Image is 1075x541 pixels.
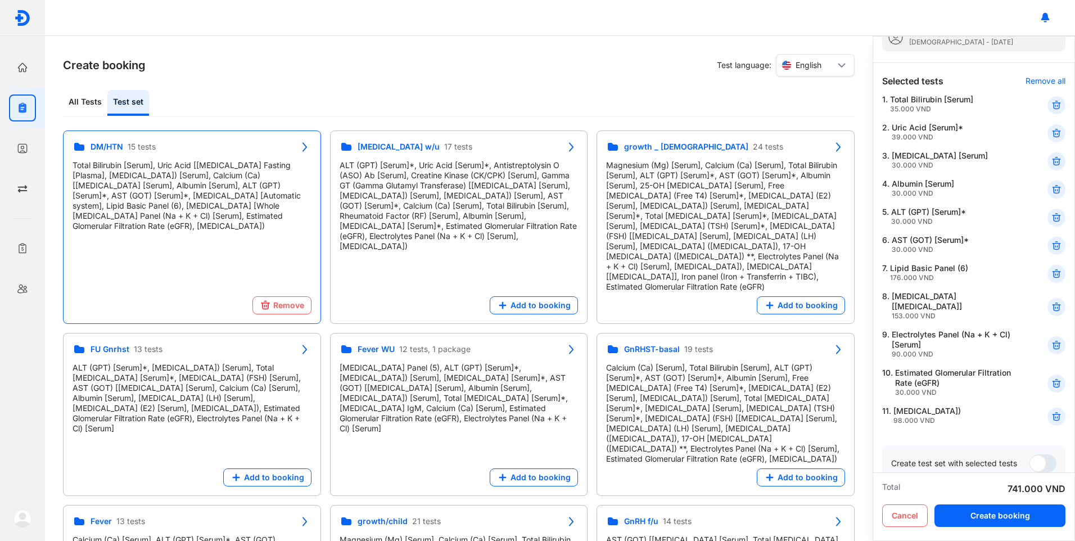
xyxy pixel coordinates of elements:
div: Create test set with selected tests [891,458,1017,468]
div: Estimated Glomerular Filtration Rate (eGFR) [895,368,1020,397]
span: 19 tests [684,344,713,354]
div: 30.000 VND [892,245,969,254]
button: Add to booking [223,468,311,486]
span: 13 tests [116,516,145,526]
span: Fever [91,516,112,526]
div: 35.000 VND [890,105,973,114]
span: growth/child [358,516,408,526]
span: Add to booking [244,472,304,483]
button: Add to booking [490,468,578,486]
span: English [796,60,821,70]
div: 90.000 VND [892,350,1020,359]
div: Remove all [1026,76,1065,86]
div: Test language: [717,54,855,76]
div: Total Bilirubin [Serum], Uric Acid [[MEDICAL_DATA] Fasting [Plasma], [MEDICAL_DATA]) [Serum], Cal... [73,160,311,231]
div: 30.000 VND [892,189,954,198]
span: Add to booking [511,472,571,483]
div: [MEDICAL_DATA] [[MEDICAL_DATA]] [892,291,1020,321]
div: AST (GOT) [Serum]* [892,235,969,254]
div: Test set [107,90,149,116]
div: Calcium (Ca) [Serum], Total Bilirubin [Serum], ALT (GPT) [Serum]*, AST (GOT) [Serum]*, Albumin [S... [606,363,845,464]
span: 21 tests [412,516,441,526]
span: Add to booking [511,300,571,310]
span: 13 tests [134,344,162,354]
button: Remove [252,296,311,314]
div: Total Bilirubin [Serum] [890,94,973,114]
span: 17 tests [444,142,472,152]
span: GnRHST-basal [624,344,680,354]
span: DM/HTN [91,142,123,152]
button: Cancel [882,504,928,527]
div: ALT (GPT) [Serum]*, [MEDICAL_DATA]) [Serum], Total [MEDICAL_DATA] [Serum]*, [MEDICAL_DATA] (FSH) ... [73,363,311,434]
div: Selected tests [882,74,943,88]
span: Add to booking [778,472,838,483]
div: 30.000 VND [891,217,966,226]
span: 15 tests [128,142,156,152]
div: Total [882,482,900,495]
div: 5. [882,207,1020,226]
div: 9. [882,330,1020,359]
div: 8. [882,291,1020,321]
div: [MEDICAL_DATA]) [893,406,961,425]
div: ALT (GPT) [Serum]* [891,207,966,226]
span: FU Gnrhst [91,344,129,354]
div: Magnesium (Mg) [Serum], Calcium (Ca) [Serum], Total Bilirubin [Serum], ALT (GPT) [Serum]*, AST (G... [606,160,845,292]
div: [MEDICAL_DATA] [Serum] [892,151,988,170]
div: ALT (GPT) [Serum]*, Uric Acid [Serum]*, Antistreptolysin O (ASO) Ab [Serum], Creatine Kinase (CK/... [340,160,579,251]
div: 176.000 VND [890,273,968,282]
span: Add to booking [778,300,838,310]
div: 3. [882,151,1020,170]
div: Electrolytes Panel (Na + K + Cl) [Serum] [892,330,1020,359]
div: 2. [882,123,1020,142]
div: [MEDICAL_DATA] Panel (5), ALT (GPT) [Serum]*, [MEDICAL_DATA]) [Serum], [MEDICAL_DATA] [Serum]*, A... [340,363,579,434]
div: 7. [882,263,1020,282]
h3: Create booking [63,57,146,73]
div: 153.000 VND [892,312,1020,321]
button: Add to booking [757,296,845,314]
div: 741.000 VND [1008,482,1065,495]
button: Create booking [934,504,1065,527]
img: logo [13,510,31,528]
div: 10. [882,368,1020,397]
div: Albumin [Serum] [892,179,954,198]
span: [MEDICAL_DATA] w/u [358,142,440,152]
div: Lipid Basic Panel (6) [890,263,968,282]
button: Add to booking [757,468,845,486]
span: Remove [273,300,304,310]
div: 6. [882,235,1020,254]
img: logo [14,10,31,26]
div: All Tests [63,90,107,116]
span: GnRH f/u [624,516,658,526]
div: 11. [882,406,1020,425]
div: 1. [882,94,1020,114]
span: 24 tests [753,142,783,152]
div: 39.000 VND [892,133,963,142]
span: growth _ [DEMOGRAPHIC_DATA] [624,142,748,152]
div: 98.000 VND [893,416,961,425]
div: [DEMOGRAPHIC_DATA] - [DATE] [909,38,1013,47]
div: 4. [882,179,1020,198]
div: Uric Acid [Serum]* [892,123,963,142]
div: 30.000 VND [895,388,1020,397]
span: 12 tests, 1 package [399,344,471,354]
button: Add to booking [490,296,578,314]
span: Fever WU [358,344,395,354]
div: 30.000 VND [892,161,988,170]
span: 14 tests [663,516,692,526]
